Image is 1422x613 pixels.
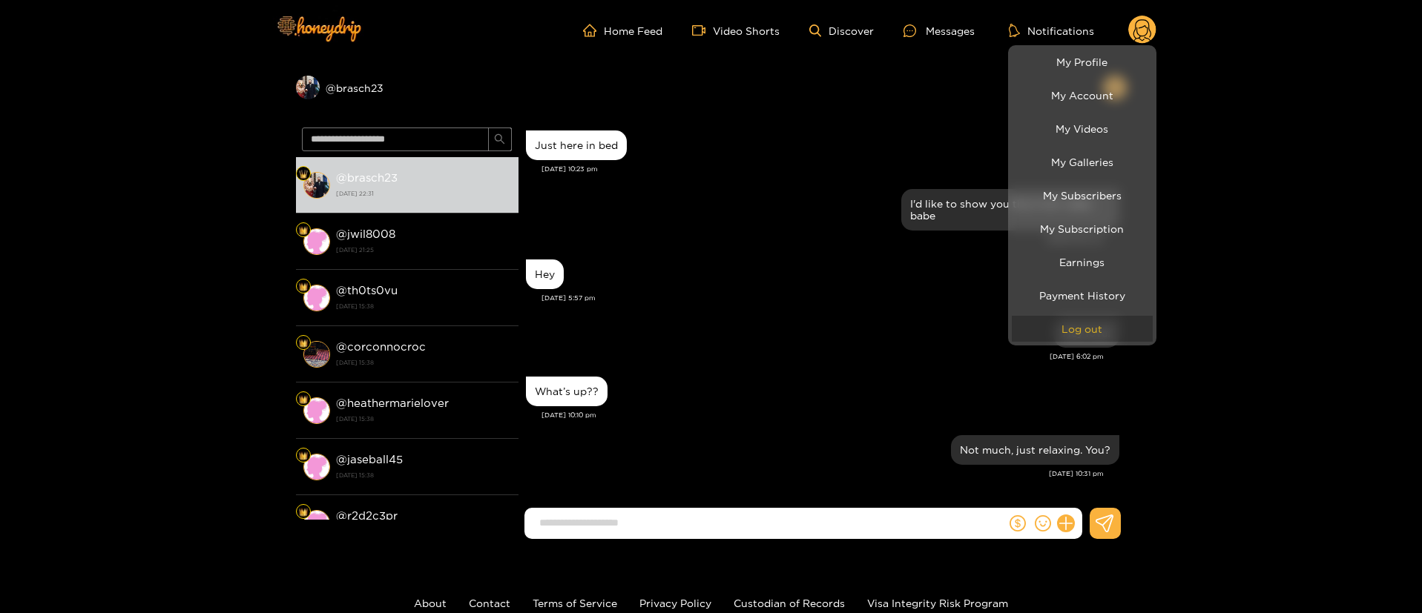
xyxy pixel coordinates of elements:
a: My Subscription [1012,216,1153,242]
button: Log out [1012,316,1153,342]
a: My Galleries [1012,149,1153,175]
a: Payment History [1012,282,1153,308]
a: My Profile [1012,49,1153,75]
a: My Subscribers [1012,182,1153,208]
a: Earnings [1012,249,1153,275]
a: My Account [1012,82,1153,108]
a: My Videos [1012,116,1153,142]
